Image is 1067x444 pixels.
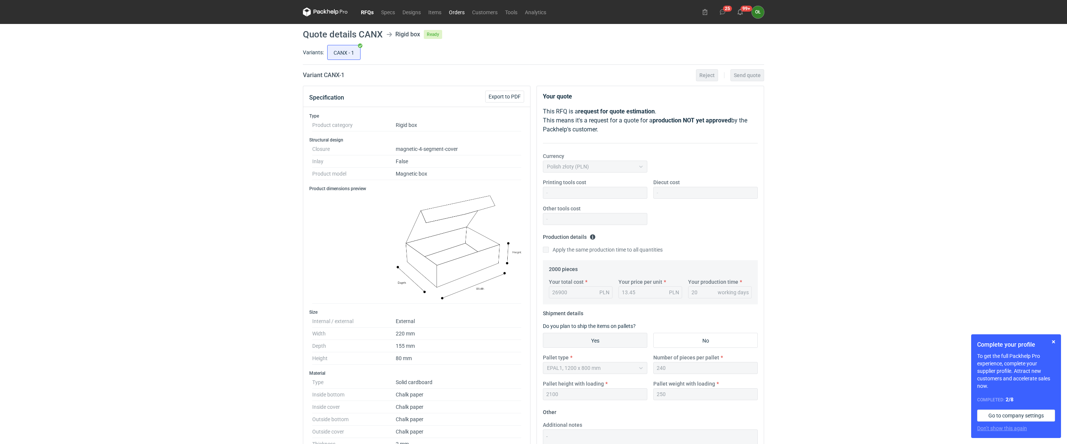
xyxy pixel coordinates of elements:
span: Ready [424,30,442,39]
label: Diecut cost [653,179,680,186]
dd: Chalk paper [396,389,521,401]
span: Reject [699,73,715,78]
dt: Internal / external [312,315,396,328]
dd: 80 mm [396,352,521,365]
label: Apply the same production time to all quantities [543,246,663,253]
h2: Variant CANX - 1 [303,71,344,80]
dt: Inside bottom [312,389,396,401]
button: Skip for now [1049,337,1058,346]
span: Send quote [734,73,761,78]
label: Pallet weight with loading [653,380,715,387]
legend: 2000 pieces [549,263,578,272]
h3: Size [309,309,524,315]
dd: Rigid box [396,119,521,131]
dd: Chalk paper [396,413,521,426]
a: Tools [501,7,521,16]
label: Variants: [303,49,324,56]
label: Your total cost [549,278,584,286]
label: Printing tools cost [543,179,586,186]
dd: False [396,155,521,168]
a: Go to company settings [977,410,1055,422]
dt: Product category [312,119,396,131]
button: Don’t show this again [977,425,1027,432]
h1: Quote details CANX [303,30,383,39]
a: Designs [399,7,425,16]
legend: Production details [543,231,596,240]
dd: 155 mm [396,340,521,352]
div: Olga Łopatowicz [752,6,764,18]
label: Your price per unit [618,278,662,286]
div: PLN [599,289,610,296]
dt: Depth [312,340,396,352]
dt: Width [312,328,396,340]
dt: Height [312,352,396,365]
a: Specs [377,7,399,16]
span: Export to PDF [489,94,521,99]
dd: magnetic-4-segment-cover [396,143,521,155]
h3: Product dimensions preview [309,186,524,192]
dt: Closure [312,143,396,155]
div: PLN [669,289,679,296]
label: Pallet height with loading [543,380,604,387]
p: This RFQ is a . This means it's a request for a quote for a by the Packhelp's customer. [543,107,758,134]
dd: Chalk paper [396,426,521,438]
a: Items [425,7,445,16]
svg: Packhelp Pro [303,7,348,16]
dd: 220 mm [396,328,521,340]
button: OŁ [752,6,764,18]
img: magnetic_box [396,195,521,300]
button: Send quote [730,69,764,81]
dt: Outside cover [312,426,396,438]
label: Do you plan to ship the items on pallets? [543,323,636,329]
h3: Structural design [309,137,524,143]
h3: Type [309,113,524,119]
strong: production NOT yet approved [653,117,731,124]
dt: Product model [312,168,396,180]
button: 99+ [734,6,746,18]
label: Number of pieces per pallet [653,354,719,361]
button: Export to PDF [485,91,524,103]
dd: Chalk paper [396,401,521,413]
label: Pallet type [543,354,569,361]
div: Completed: [977,396,1055,404]
dd: Magnetic box [396,168,521,180]
h1: Complete your profile [977,340,1055,349]
div: Rigid box [395,30,420,39]
strong: Your quote [543,93,572,100]
label: Additional notes [543,421,582,429]
button: Specification [309,89,344,107]
label: CANX - 1 [327,45,361,60]
legend: Other [543,406,556,415]
a: RFQs [357,7,377,16]
p: To get the full Packhelp Pro experience, complete your supplier profile. Attract new customers an... [977,352,1055,390]
h3: Material [309,370,524,376]
dt: Type [312,376,396,389]
button: 25 [717,6,729,18]
dd: External [396,315,521,328]
strong: request for quote estimation [578,108,655,115]
dt: Inside cover [312,401,396,413]
label: Your production time [688,278,738,286]
a: Analytics [521,7,550,16]
div: working days [718,289,749,296]
legend: Shipment details [543,307,583,316]
dd: Solid cardboard [396,376,521,389]
button: Reject [696,69,718,81]
a: Orders [445,7,468,16]
dt: Inlay [312,155,396,168]
dt: Outside bottom [312,413,396,426]
a: Customers [468,7,501,16]
strong: 2 / 8 [1006,396,1013,402]
label: Currency [543,152,564,160]
label: Other tools cost [543,205,581,212]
